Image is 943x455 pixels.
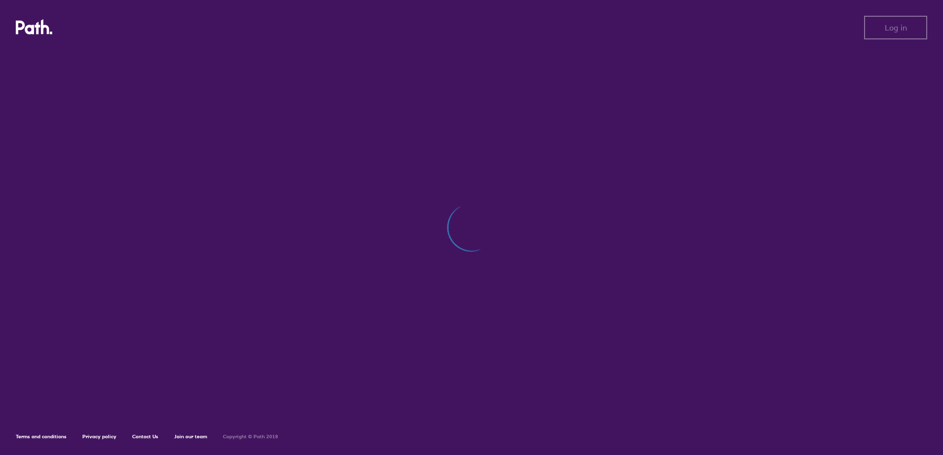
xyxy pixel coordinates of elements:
a: Terms and conditions [16,433,67,440]
button: Log in [864,16,927,39]
a: Join our team [174,433,207,440]
span: Log in [885,23,907,32]
h6: Copyright © Path 2018 [223,434,278,440]
a: Privacy policy [82,433,116,440]
a: Contact Us [132,433,158,440]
